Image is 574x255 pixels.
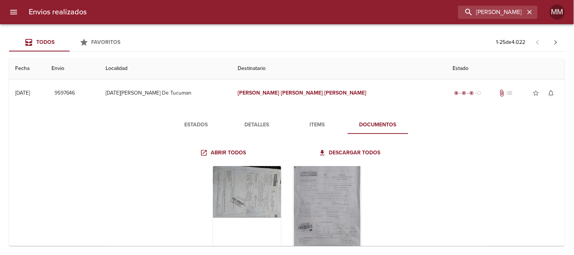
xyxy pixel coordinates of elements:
td: [DATE][PERSON_NAME] De Tucuman [100,79,232,107]
span: Pagina anterior [529,38,547,46]
em: [PERSON_NAME] [281,90,323,96]
span: radio_button_unchecked [477,91,482,95]
div: [DATE] [15,90,30,96]
em: [PERSON_NAME] [325,90,367,96]
span: Tiene documentos adjuntos [498,89,506,97]
span: radio_button_checked [462,91,467,95]
div: Tabs detalle de guia [166,116,408,134]
span: 9597646 [54,89,75,98]
a: Abrir todos [199,146,249,160]
div: En viaje [453,89,483,97]
th: Envio [45,58,100,79]
span: Favoritos [92,39,121,45]
span: Abrir todos [202,148,246,158]
th: Fecha [9,58,45,79]
span: notifications_none [548,89,555,97]
button: 9597646 [51,86,78,100]
button: menu [5,3,23,21]
a: Descargar todos [317,146,384,160]
span: Detalles [231,120,283,130]
div: Tabs Envios [9,33,130,51]
span: Estados [171,120,222,130]
button: Activar notificaciones [544,86,559,101]
span: Documentos [352,120,404,130]
span: radio_button_checked [454,91,459,95]
div: MM [550,5,565,20]
span: Items [292,120,343,130]
th: Destinatario [232,58,447,79]
p: 1 - 25 de 4.022 [496,39,526,46]
input: buscar [458,6,525,19]
span: Pagina siguiente [547,33,565,51]
h6: Envios realizados [29,6,87,18]
span: radio_button_checked [470,91,474,95]
span: star_border [532,89,540,97]
th: Localidad [100,58,232,79]
em: [PERSON_NAME] [238,90,280,96]
th: Estado [447,58,565,79]
button: Agregar a favoritos [529,86,544,101]
span: No tiene pedido asociado [506,89,513,97]
span: Todos [36,39,54,45]
span: Descargar todos [320,148,381,158]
